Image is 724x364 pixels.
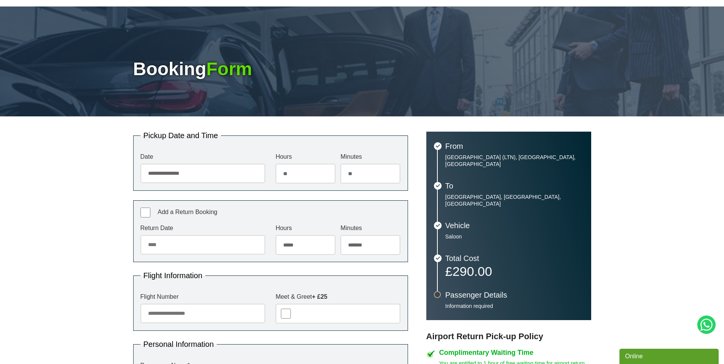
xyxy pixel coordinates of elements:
p: [GEOGRAPHIC_DATA] (LTN), [GEOGRAPHIC_DATA], [GEOGRAPHIC_DATA] [445,154,584,168]
h4: Complimentary Waiting Time [439,349,591,356]
h3: Airport Return Pick-up Policy [426,332,591,341]
label: Flight Number [140,294,265,300]
label: Hours [276,225,335,231]
p: [GEOGRAPHIC_DATA], [GEOGRAPHIC_DATA], [GEOGRAPHIC_DATA] [445,193,584,207]
legend: Personal Information [140,340,217,348]
label: Date [140,154,265,160]
h3: Vehicle [445,222,584,229]
h3: To [445,182,584,190]
h3: From [445,142,584,150]
span: Form [206,59,252,79]
p: Saloon [445,233,584,240]
label: Return Date [140,225,265,231]
label: Minutes [340,225,400,231]
h1: Booking [133,60,591,78]
label: Meet & Greet [276,294,400,300]
span: Add a Return Booking [158,209,218,215]
p: Information required [445,303,584,309]
label: Minutes [340,154,400,160]
h3: Total Cost [445,254,584,262]
input: Add a Return Booking [140,208,150,217]
h3: Passenger Details [445,291,584,299]
p: £ [445,266,584,277]
iframe: chat widget [619,347,720,364]
strong: + £25 [312,293,327,300]
legend: Flight Information [140,272,206,279]
span: 290.00 [452,264,492,279]
legend: Pickup Date and Time [140,132,221,139]
label: Hours [276,154,335,160]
